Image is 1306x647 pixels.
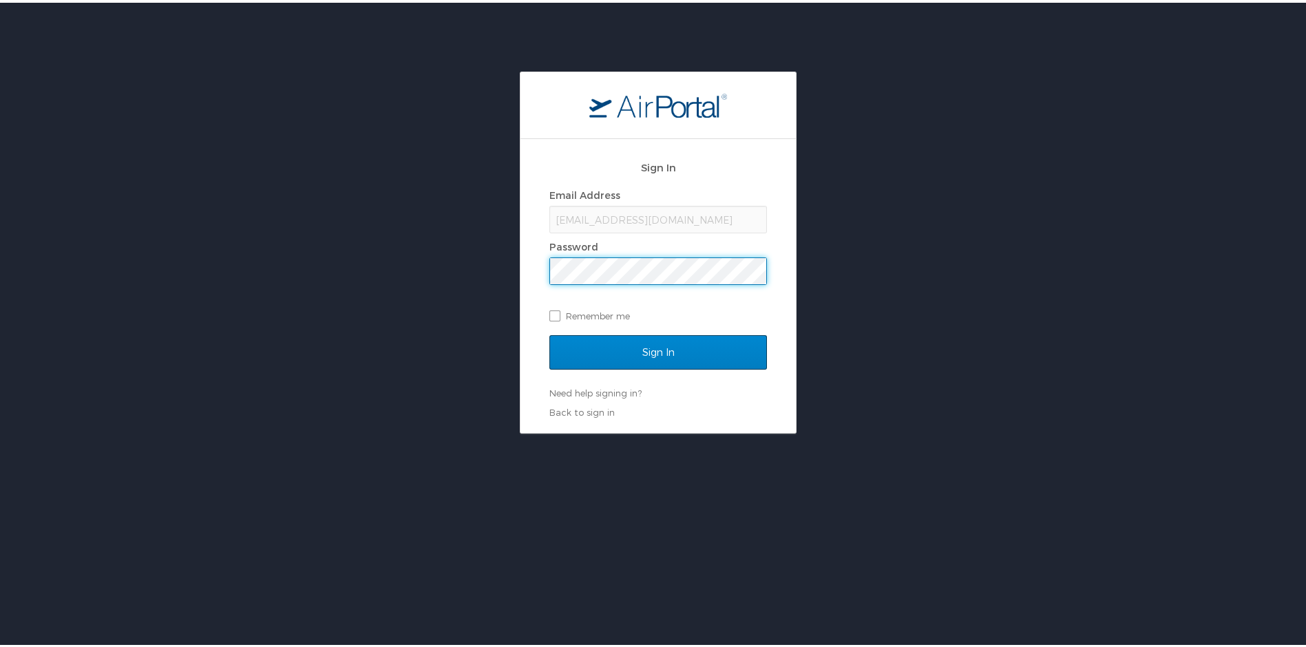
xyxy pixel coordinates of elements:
label: Email Address [549,187,620,198]
h2: Sign In [549,157,767,173]
img: logo [589,90,727,115]
label: Remember me [549,303,767,323]
a: Need help signing in? [549,385,642,396]
label: Password [549,238,598,250]
a: Back to sign in [549,404,615,415]
input: Sign In [549,332,767,367]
